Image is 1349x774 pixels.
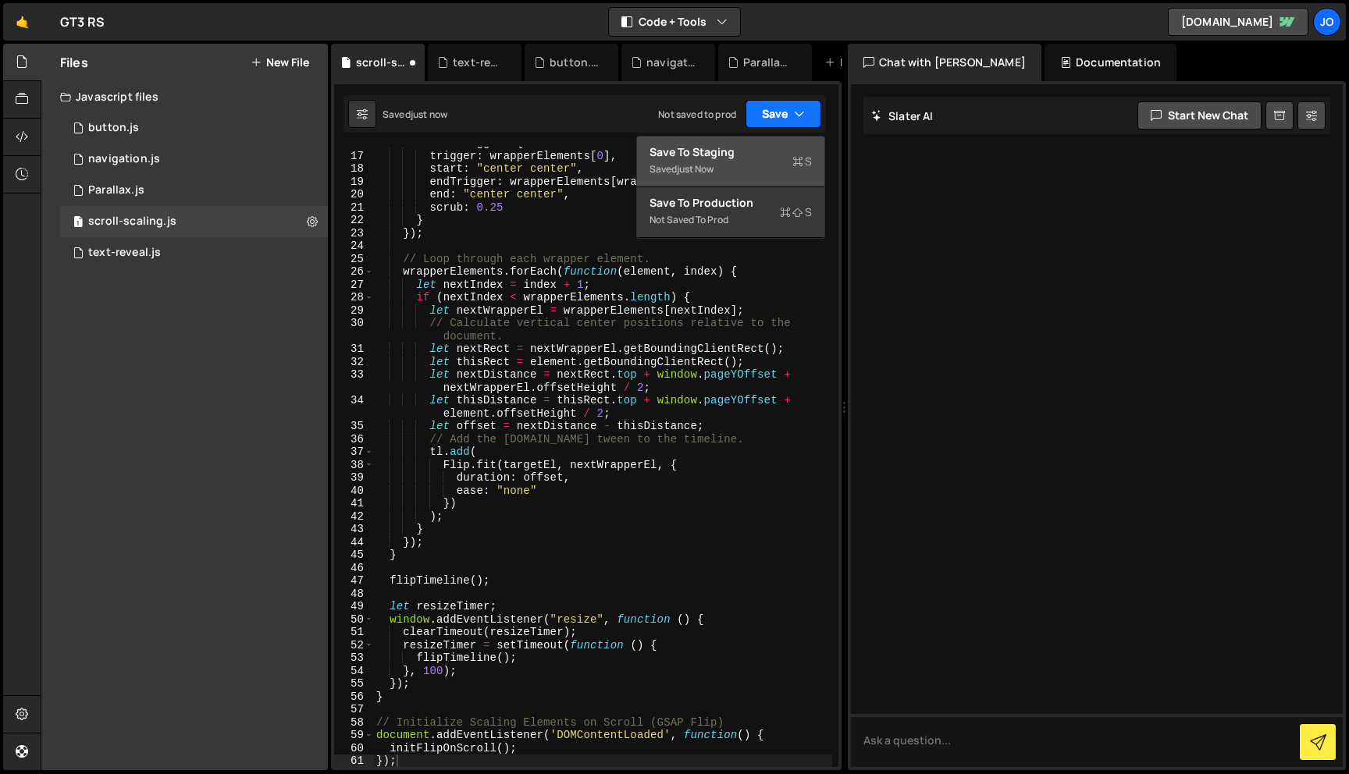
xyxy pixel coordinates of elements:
div: Not saved to prod [658,108,736,121]
h2: Slater AI [871,108,934,123]
div: 25 [334,253,374,266]
div: text-reveal.js [453,55,503,70]
div: scroll-scaling.js [356,55,406,70]
div: Saved [650,160,812,179]
div: 57 [334,703,374,716]
div: 49 [334,600,374,613]
div: scroll-scaling.js [88,215,176,229]
div: Javascript files [41,81,328,112]
div: 21 [334,201,374,215]
span: 1 [73,217,83,229]
h2: Files [60,54,88,71]
div: 60 [334,742,374,755]
button: Start new chat [1137,101,1262,130]
div: 45 [334,549,374,562]
div: 47 [334,574,374,588]
div: Chat with [PERSON_NAME] [848,44,1041,81]
div: 16836/46021.js [60,175,328,206]
div: 16836/46036.js [60,237,328,268]
div: 37 [334,446,374,459]
div: 52 [334,639,374,652]
span: S [792,154,812,169]
div: 43 [334,523,374,536]
div: 32 [334,356,374,369]
div: 36 [334,433,374,446]
div: 23 [334,227,374,240]
div: button.js [88,121,139,135]
div: 41 [334,497,374,510]
div: text-reveal.js [88,246,161,260]
span: S [780,204,812,220]
div: 46 [334,562,374,575]
div: 27 [334,279,374,292]
div: Parallax.js [88,183,144,197]
div: 44 [334,536,374,549]
div: 26 [334,265,374,279]
button: Save to StagingS Savedjust now [637,137,824,187]
div: 29 [334,304,374,318]
div: 54 [334,665,374,678]
a: 🤙 [3,3,41,41]
div: 16836/46035.js [60,112,328,144]
div: 24 [334,240,374,253]
div: 31 [334,343,374,356]
div: 28 [334,291,374,304]
div: 17 [334,150,374,163]
div: 33 [334,368,374,394]
div: 50 [334,613,374,627]
div: 51 [334,626,374,639]
a: Jo [1313,8,1341,36]
div: Saved [383,108,447,121]
a: [DOMAIN_NAME] [1168,8,1308,36]
div: Not saved to prod [650,211,812,229]
div: 19 [334,176,374,189]
div: 22 [334,214,374,227]
div: 61 [334,754,374,768]
div: button.js [550,55,600,70]
div: 38 [334,459,374,472]
div: 42 [334,510,374,524]
div: navigation.js [646,55,696,70]
div: 34 [334,394,374,420]
div: Documentation [1045,44,1176,81]
div: just now [411,108,447,121]
div: Parallax.js [743,55,793,70]
div: 20 [334,188,374,201]
div: 16836/46051.js [60,206,328,237]
div: 16836/46023.js [60,144,328,175]
div: 39 [334,471,374,485]
div: 55 [334,677,374,691]
button: Code + Tools [609,8,740,36]
button: Save to ProductionS Not saved to prod [637,187,824,238]
div: Save to Production [650,195,812,211]
div: 48 [334,588,374,601]
div: navigation.js [88,152,160,166]
div: 53 [334,652,374,665]
div: 30 [334,317,374,343]
div: 58 [334,716,374,730]
button: New File [251,56,309,69]
div: 56 [334,691,374,704]
div: 40 [334,485,374,498]
div: New File [824,55,890,70]
div: 59 [334,729,374,742]
div: Save to Staging [650,144,812,160]
div: 35 [334,420,374,433]
div: GT3 RS [60,12,105,31]
div: 18 [334,162,374,176]
div: just now [677,162,714,176]
button: Save [746,100,821,128]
